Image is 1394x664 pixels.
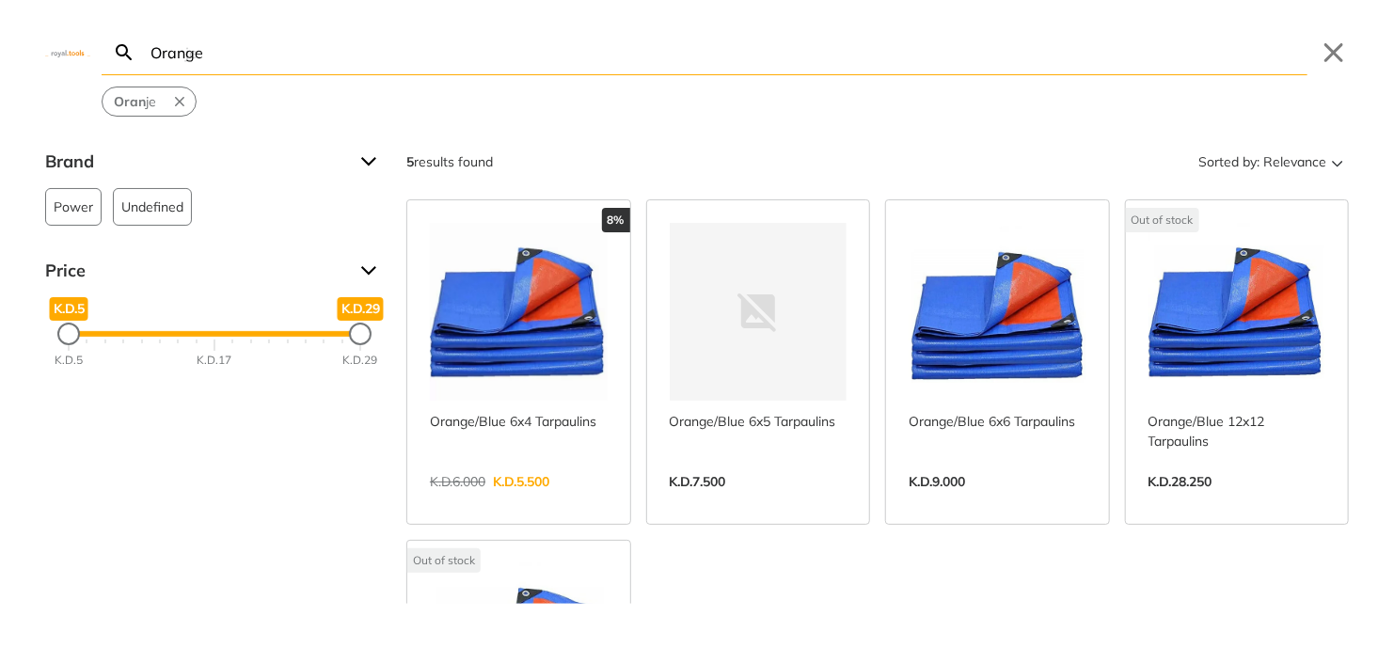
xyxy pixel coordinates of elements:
[55,353,83,370] div: K.D.5
[147,30,1307,74] input: Search…
[114,93,146,110] strong: Oran
[121,189,183,225] span: Undefined
[45,188,102,226] button: Power
[103,87,167,116] button: Select suggestion: Oranje
[113,188,192,226] button: Undefined
[167,87,196,116] button: Remove suggestion: Oranje
[1126,208,1199,232] div: Out of stock
[114,92,156,112] span: je
[1263,147,1326,177] span: Relevance
[45,147,346,177] span: Brand
[45,256,346,286] span: Price
[57,323,80,345] div: Minimum Price
[1195,147,1349,177] button: Sorted by:Relevance Sort
[407,548,481,573] div: Out of stock
[602,208,630,232] div: 8%
[406,153,414,170] strong: 5
[1319,38,1349,68] button: Close
[1326,150,1349,173] svg: Sort
[54,189,93,225] span: Power
[102,87,197,117] div: Suggestion: Oranje
[45,48,90,56] img: Close
[343,353,378,370] div: K.D.29
[113,41,135,64] svg: Search
[171,93,188,110] svg: Remove suggestion: Oranje
[198,353,232,370] div: K.D.17
[406,147,493,177] div: results found
[349,323,372,345] div: Maximum Price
